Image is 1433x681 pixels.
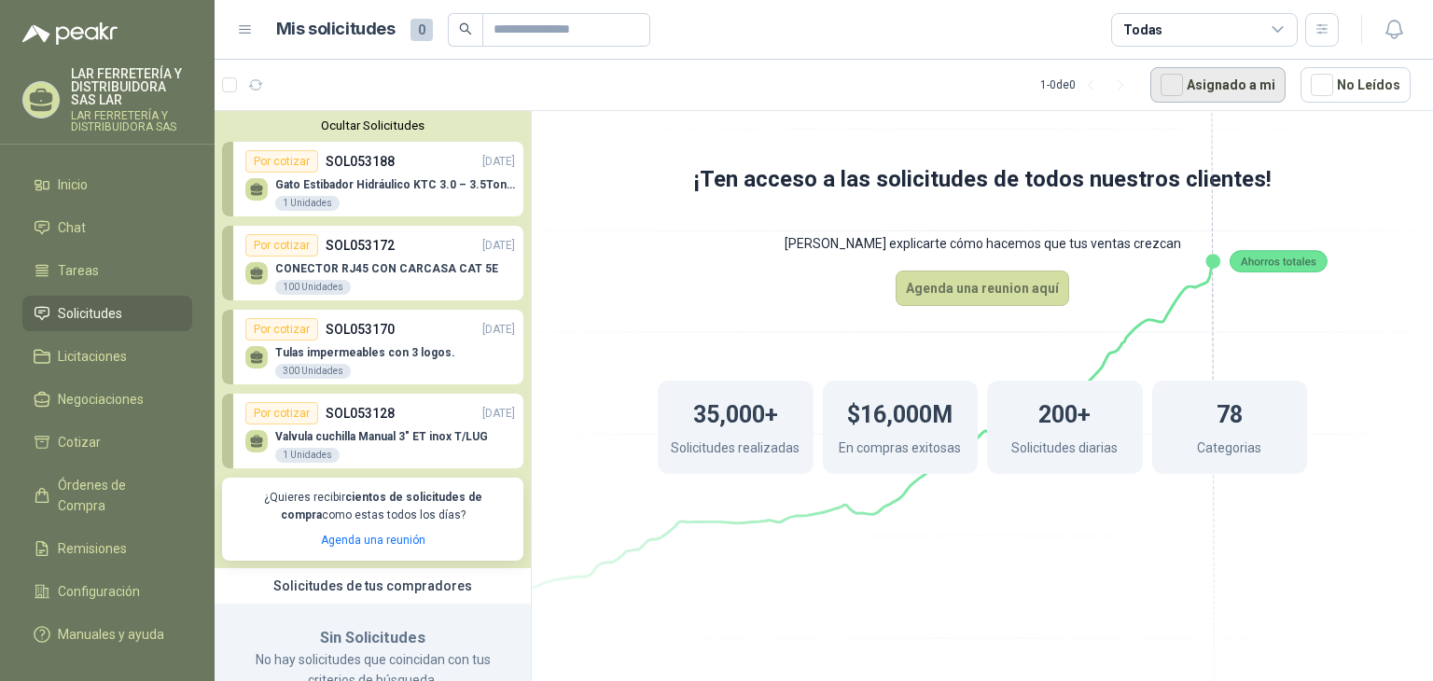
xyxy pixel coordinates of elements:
span: search [459,22,472,35]
span: Órdenes de Compra [58,475,174,516]
a: Por cotizarSOL053172[DATE] CONECTOR RJ45 CON CARCASA CAT 5E100 Unidades [222,226,523,300]
a: Manuales y ayuda [22,617,192,652]
a: Por cotizarSOL053170[DATE] Tulas impermeables con 3 logos.300 Unidades [222,310,523,384]
span: Configuración [58,581,140,602]
a: Configuración [22,574,192,609]
button: Ocultar Solicitudes [222,118,523,132]
a: Remisiones [22,531,192,566]
a: Solicitudes [22,296,192,331]
p: Categorias [1197,438,1261,463]
h1: 200+ [1038,392,1091,433]
span: Manuales y ayuda [58,624,164,645]
p: En compras exitosas [839,438,961,463]
div: 1 - 0 de 0 [1040,70,1135,100]
p: [DATE] [482,321,515,339]
a: Tareas [22,253,192,288]
span: Licitaciones [58,346,127,367]
p: [DATE] [482,153,515,171]
span: Solicitudes [58,303,122,324]
span: Inicio [58,174,88,195]
a: Por cotizarSOL053128[DATE] Valvula cuchilla Manual 3" ET inox T/LUG1 Unidades [222,394,523,468]
p: SOL053128 [326,403,395,424]
button: Agenda una reunion aquí [896,271,1069,306]
p: LAR FERRETERÍA Y DISTRIBUIDORA SAS LAR [71,67,192,106]
div: Todas [1123,20,1162,40]
h3: Sin Solicitudes [237,626,508,650]
div: Ocultar SolicitudesPor cotizarSOL053188[DATE] Gato Estibador Hidráulico KTC 3.0 – 3.5Ton 1.2mt HP... [215,111,531,568]
a: Chat [22,210,192,245]
div: Solicitudes de tus compradores [215,568,531,604]
p: LAR FERRETERÍA Y DISTRIBUIDORA SAS [71,110,192,132]
h1: Mis solicitudes [276,16,396,43]
p: [DATE] [482,405,515,423]
div: Por cotizar [245,318,318,340]
div: 300 Unidades [275,364,351,379]
div: Por cotizar [245,150,318,173]
a: Inicio [22,167,192,202]
button: No Leídos [1301,67,1411,103]
p: CONECTOR RJ45 CON CARCASA CAT 5E [275,262,498,275]
p: Valvula cuchilla Manual 3" ET inox T/LUG [275,430,488,443]
p: ¿Quieres recibir como estas todos los días? [233,489,512,524]
a: Órdenes de Compra [22,467,192,523]
span: Cotizar [58,432,101,452]
div: Por cotizar [245,234,318,257]
p: SOL053188 [326,151,395,172]
p: SOL053170 [326,319,395,340]
a: Negociaciones [22,382,192,417]
a: Agenda una reunión [321,534,425,547]
p: Solicitudes diarias [1011,438,1118,463]
a: Por cotizarSOL053188[DATE] Gato Estibador Hidráulico KTC 3.0 – 3.5Ton 1.2mt HPT1 Unidades [222,142,523,216]
div: 1 Unidades [275,196,340,211]
h1: $16,000M [847,392,953,433]
img: Logo peakr [22,22,118,45]
p: [DATE] [482,237,515,255]
div: 1 Unidades [275,448,340,463]
span: Chat [58,217,86,238]
a: Cotizar [22,424,192,460]
p: SOL053172 [326,235,395,256]
p: Gato Estibador Hidráulico KTC 3.0 – 3.5Ton 1.2mt HPT [275,178,515,191]
span: 0 [410,19,433,41]
h1: 78 [1217,392,1243,433]
span: Negociaciones [58,389,144,410]
p: Tulas impermeables con 3 logos. [275,346,455,359]
b: cientos de solicitudes de compra [281,491,482,521]
h1: 35,000+ [693,392,778,433]
p: Solicitudes realizadas [671,438,800,463]
span: Remisiones [58,538,127,559]
div: 100 Unidades [275,280,351,295]
a: Licitaciones [22,339,192,374]
span: Tareas [58,260,99,281]
div: Por cotizar [245,402,318,424]
button: Asignado a mi [1150,67,1286,103]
